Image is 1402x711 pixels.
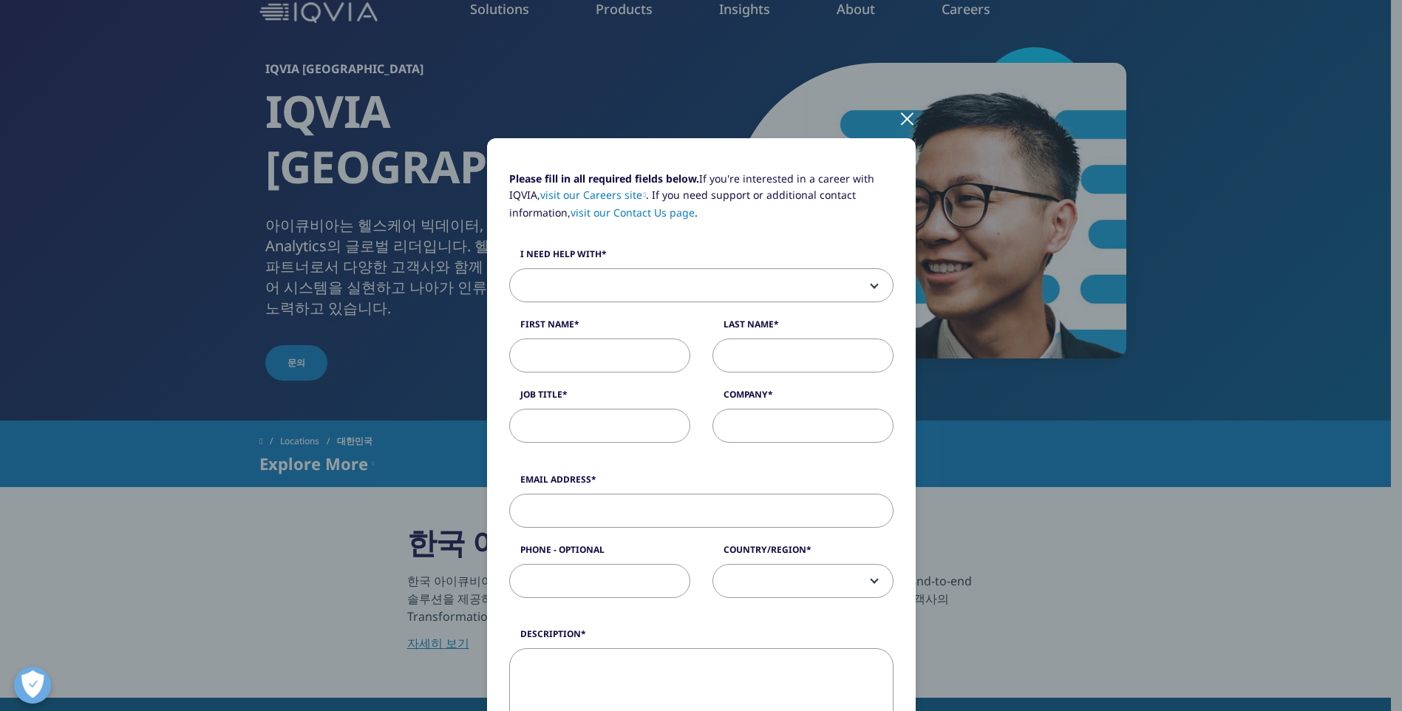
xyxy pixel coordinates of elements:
label: Country/Region [712,543,894,564]
a: visit our Contact Us page [571,205,695,220]
label: Company [712,388,894,409]
button: Open Preferences [14,667,51,704]
label: First Name [509,318,690,339]
label: I need help with [509,248,894,268]
a: visit our Careers site [540,188,647,202]
label: Email Address [509,473,894,494]
label: Job Title [509,388,690,409]
label: Description [509,627,894,648]
label: Last Name [712,318,894,339]
strong: Please fill in all required fields below. [509,171,699,186]
label: Phone - Optional [509,543,690,564]
p: If you're interested in a career with IQVIA, . If you need support or additional contact informat... [509,171,894,232]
